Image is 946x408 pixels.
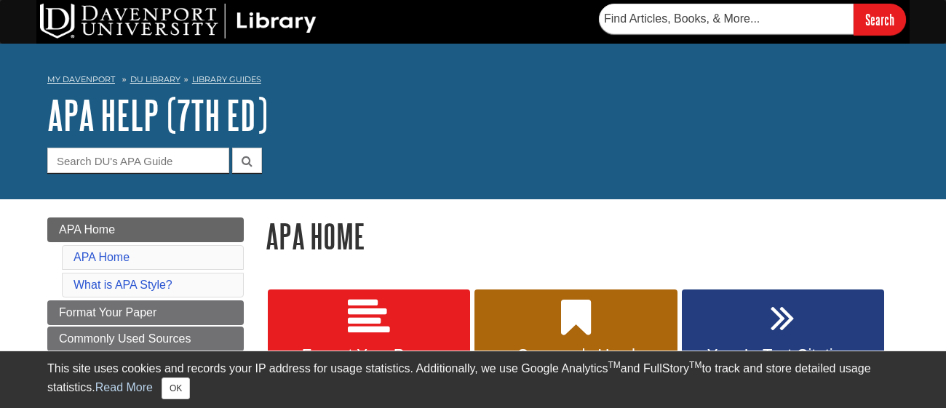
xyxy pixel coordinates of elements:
[854,4,906,35] input: Search
[162,377,190,399] button: Close
[693,345,873,364] span: Your In-Text Citations
[47,217,244,242] a: APA Home
[689,360,701,370] sup: TM
[47,73,115,86] a: My Davenport
[599,4,854,34] input: Find Articles, Books, & More...
[47,92,268,137] a: APA Help (7th Ed)
[95,381,153,393] a: Read More
[40,4,317,39] img: DU Library
[192,74,261,84] a: Library Guides
[73,279,172,291] a: What is APA Style?
[47,70,899,93] nav: breadcrumb
[485,345,666,383] span: Commonly Used Sources
[59,332,191,345] span: Commonly Used Sources
[268,289,470,399] a: Format Your Paper
[130,74,180,84] a: DU Library
[266,217,899,255] h1: APA Home
[59,223,115,236] span: APA Home
[47,360,899,399] div: This site uses cookies and records your IP address for usage statistics. Additionally, we use Goo...
[682,289,884,399] a: Your In-Text Citations
[59,306,156,319] span: Format Your Paper
[47,148,229,173] input: Search DU's APA Guide
[47,327,244,351] a: Commonly Used Sources
[599,4,906,35] form: Searches DU Library's articles, books, and more
[608,360,620,370] sup: TM
[474,289,677,399] a: Commonly Used Sources
[279,345,459,364] span: Format Your Paper
[73,251,130,263] a: APA Home
[47,300,244,325] a: Format Your Paper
